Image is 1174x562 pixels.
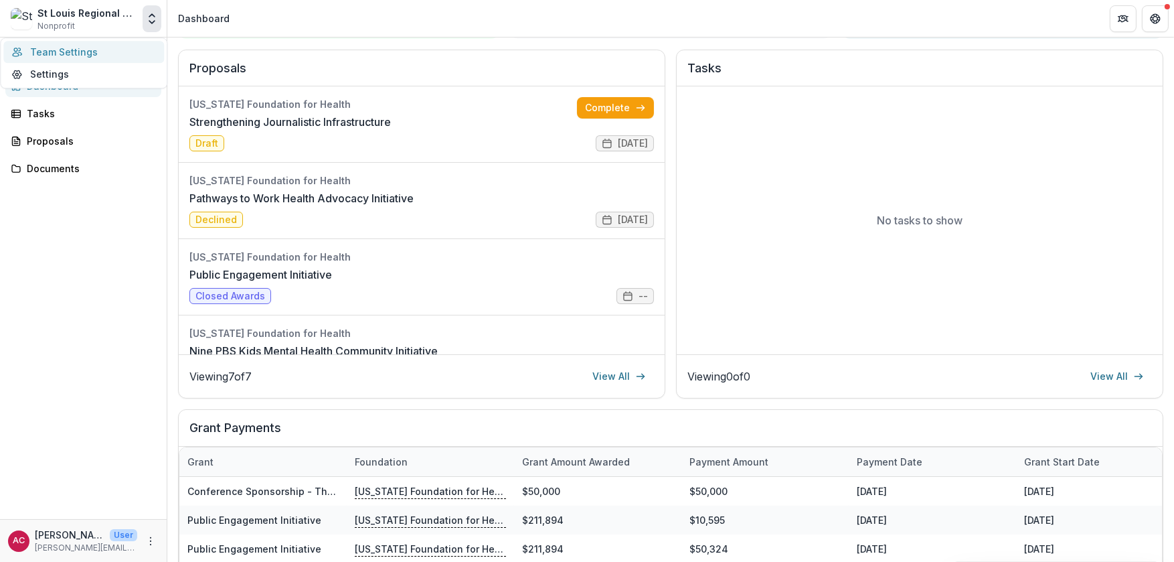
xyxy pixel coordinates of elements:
div: $50,000 [681,477,849,506]
a: Documents [5,157,161,180]
div: Payment Amount [681,455,776,469]
div: Foundation [347,447,514,476]
a: Tasks [5,102,161,125]
p: No tasks to show [877,212,962,228]
p: [PERSON_NAME] [35,528,104,542]
div: Foundation [347,455,416,469]
p: [US_STATE] Foundation for Health [355,512,506,527]
a: Strengthening Journalistic Infrastructure [189,114,391,130]
a: View All [584,366,654,387]
button: Get Help [1142,5,1169,32]
div: Tasks [27,107,151,121]
button: Partners [1110,5,1137,32]
img: St Louis Regional Public Media Inc [11,8,32,29]
a: Public Engagement Initiative [187,514,321,526]
p: [US_STATE] Foundation for Health [355,484,506,498]
div: Payment date [849,447,1016,476]
span: Nonprofit [37,20,75,32]
a: Nine PBS Kids Mental Health Community Initiative [189,343,438,359]
div: Payment date [849,455,930,469]
div: Grant amount awarded [514,447,681,476]
p: Viewing 0 of 0 [687,368,750,384]
a: Public Engagement Initiative [187,543,321,555]
div: $211,894 [514,506,681,535]
div: Grant amount awarded [514,455,638,469]
a: View All [1082,366,1152,387]
a: Public Engagement Initiative [189,267,332,283]
p: User [110,529,137,541]
div: Dashboard [178,11,230,25]
div: $50,000 [514,477,681,506]
div: Proposals [27,134,151,148]
p: [US_STATE] Foundation for Health [355,541,506,556]
div: [DATE] [849,506,1016,535]
a: Complete [577,97,654,119]
p: Viewing 7 of 7 [189,368,252,384]
div: Grant [179,447,347,476]
div: Payment Amount [681,447,849,476]
h2: Grant Payments [189,421,1152,446]
p: [PERSON_NAME][EMAIL_ADDRESS][DOMAIN_NAME] [35,542,137,554]
div: Angie Carr [13,537,25,545]
div: Documents [27,161,151,175]
a: Pathways to Work Health Advocacy Initiative [189,190,414,206]
div: $10,595 [681,506,849,535]
h2: Proposals [189,61,654,86]
a: Conference Sponsorship - The Magnificent Theater of Life: How to Prepare for the Final Act [187,486,621,497]
div: St Louis Regional Public Media Inc [37,6,137,20]
button: Open entity switcher [143,5,161,32]
button: More [143,533,159,549]
div: Grant start date [1016,455,1108,469]
h2: Tasks [687,61,1152,86]
div: Grant [179,455,222,469]
nav: breadcrumb [173,9,235,28]
a: Proposals [5,130,161,152]
div: [DATE] [849,477,1016,506]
